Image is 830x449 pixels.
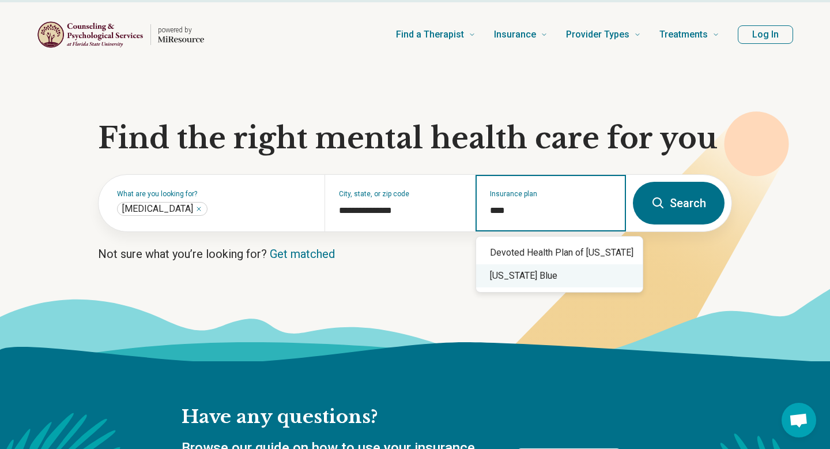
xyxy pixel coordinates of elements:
span: [MEDICAL_DATA] [122,203,193,215]
button: Search [633,182,725,224]
button: Log In [738,25,793,44]
span: Treatments [659,27,708,43]
div: Social Anxiety [117,202,207,216]
div: Suggestions [476,241,643,287]
span: Insurance [494,27,536,43]
span: Provider Types [566,27,629,43]
button: Social Anxiety [195,205,202,212]
label: What are you looking for? [117,190,311,197]
h1: Find the right mental health care for you [98,121,732,156]
div: Open chat [782,403,816,437]
p: powered by [158,25,204,35]
div: [US_STATE] Blue [476,264,643,287]
span: Find a Therapist [396,27,464,43]
a: Home page [37,16,204,53]
p: Not sure what you’re looking for? [98,246,732,262]
div: Devoted Health Plan of [US_STATE] [476,241,643,264]
h2: Have any questions? [182,405,621,429]
a: Get matched [270,247,335,261]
